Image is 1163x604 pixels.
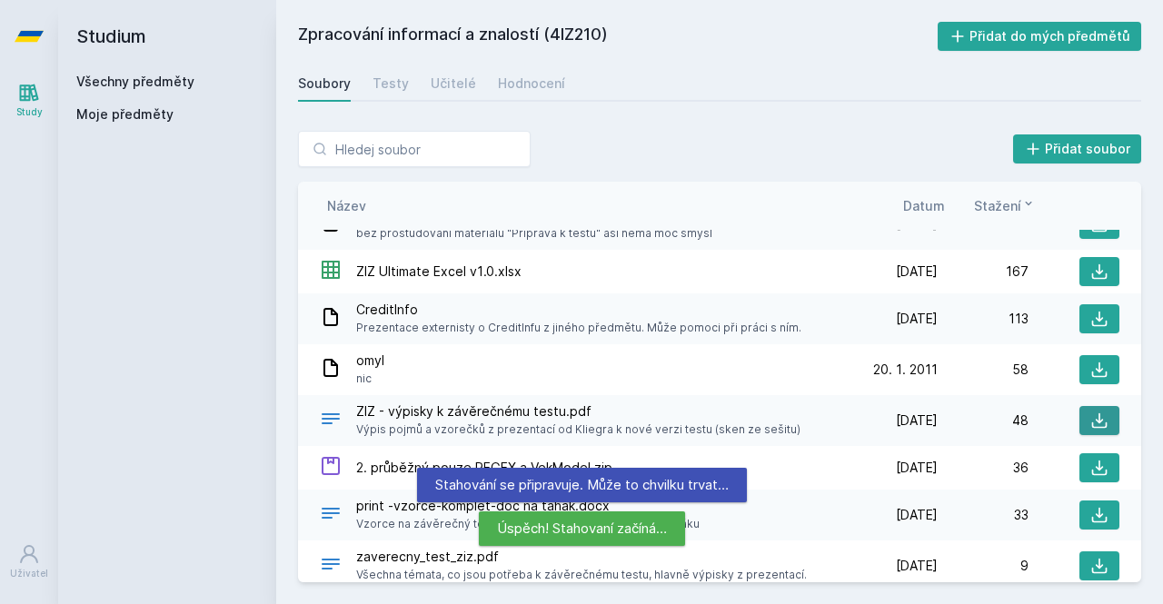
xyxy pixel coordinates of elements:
span: print -vzorce-komplet-doc na tahak.docx [356,497,700,515]
button: Přidat do mých předmětů [938,22,1142,51]
a: Všechny předměty [76,74,194,89]
a: Hodnocení [498,65,565,102]
span: [DATE] [896,459,938,477]
button: Stažení [974,196,1036,215]
span: bez prostudování materiálu "Příprava k testu" asi nemá moc smysl [356,224,712,243]
a: Study [4,73,55,128]
span: nic [356,370,384,388]
div: Uživatel [10,567,48,580]
div: Hodnocení [498,74,565,93]
div: Úspěch! Stahovaní začíná… [479,511,685,546]
span: [DATE] [896,557,938,575]
div: DOCX [320,502,342,529]
div: 48 [938,411,1029,430]
span: Vzorce na závěrečný test v dobrém formáty hned na tisk taháku [356,515,700,533]
div: 9 [938,557,1029,575]
a: Soubory [298,65,351,102]
span: 20. 1. 2011 [873,361,938,379]
span: Prezentace externisty o CreditInfu z jiného předmětu. Může pomoci při práci s ním. [356,319,801,337]
div: PDF [320,553,342,579]
a: Uživatel [4,534,55,589]
button: Přidat soubor [1013,134,1142,163]
div: 167 [938,262,1029,281]
div: 36 [938,459,1029,477]
span: ZIZ - výpisky k závěrečnému testu.pdf [356,402,800,421]
a: Testy [373,65,409,102]
span: CreditInfo [356,301,801,319]
a: Učitelé [431,65,476,102]
div: 58 [938,361,1029,379]
div: 33 [938,506,1029,524]
span: Výpis pojmů a vzorečků z prezentací od Kliegra k nové verzi testu (sken ze sešitu) [356,421,800,439]
span: ZIZ Ultimate Excel v1.0.xlsx [356,262,522,281]
div: Study [16,105,43,119]
div: Učitelé [431,74,476,93]
span: 2. průběžný pouze REGEX a VekModel.zip [356,459,612,477]
input: Hledej soubor [298,131,531,167]
div: Soubory [298,74,351,93]
span: [DATE] [896,411,938,430]
div: XLSX [320,259,342,285]
div: Stahování se připravuje. Může to chvilku trvat… [417,468,747,502]
button: Název [327,196,366,215]
span: Všechna témata, co jsou potřeba k závěrečnému testu, hlavně výpisky z prezentací. [356,566,807,584]
span: Stažení [974,196,1021,215]
span: Moje předměty [76,105,174,124]
span: [DATE] [896,262,938,281]
div: Testy [373,74,409,93]
h2: Zpracování informací a znalostí (4IZ210) [298,22,938,51]
div: ZIP [320,455,342,481]
span: zaverecny_test_ziz.pdf [356,548,807,566]
div: 113 [938,310,1029,328]
span: [DATE] [896,310,938,328]
button: Datum [903,196,945,215]
div: PDF [320,408,342,434]
span: [DATE] [896,506,938,524]
span: omyl [356,352,384,370]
